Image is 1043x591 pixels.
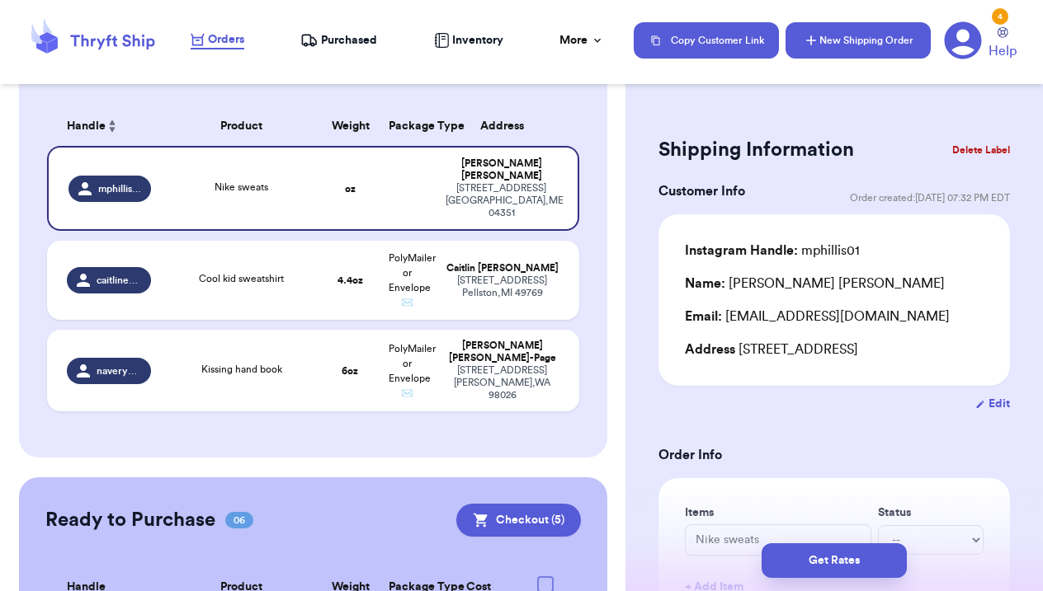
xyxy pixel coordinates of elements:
th: Weight [322,106,379,146]
button: Sort ascending [106,116,119,136]
a: Help [989,27,1017,61]
th: Product [161,106,321,146]
button: Get Rates [762,543,907,578]
div: More [559,32,604,49]
th: Address [436,106,578,146]
span: Help [989,41,1017,61]
strong: 6 oz [342,366,358,376]
button: Edit [975,396,1010,412]
button: Checkout (5) [456,504,581,537]
span: caitlinenathan [97,274,142,287]
strong: oz [345,184,356,194]
a: Orders [191,31,244,49]
span: Kissing hand book [201,364,282,374]
span: mphillis01 [98,182,142,195]
span: Address [685,343,735,356]
th: Package Type [379,106,436,146]
div: Caitlin [PERSON_NAME] [446,262,559,274]
a: Purchased [300,32,377,49]
span: PolyMailer or Envelope ✉️ [389,253,436,307]
span: Email: [685,310,722,323]
h3: Order Info [658,445,1010,465]
h3: Customer Info [658,181,745,201]
span: Purchased [321,32,377,49]
div: [PERSON_NAME] [PERSON_NAME]-Page [446,340,559,364]
span: naverypage [97,364,142,378]
div: [STREET_ADDRESS] [PERSON_NAME] , WA 98026 [446,364,559,401]
button: New Shipping Order [786,22,931,59]
div: [EMAIL_ADDRESS][DOMAIN_NAME] [685,307,984,326]
span: Orders [208,31,244,48]
strong: 4.4 oz [337,275,363,285]
div: [STREET_ADDRESS] [GEOGRAPHIC_DATA] , ME 04351 [446,182,557,219]
span: 06 [225,512,253,528]
a: 4 [944,21,982,59]
span: PolyMailer or Envelope ✉️ [389,344,436,398]
div: mphillis01 [685,241,860,260]
span: Name: [685,277,725,290]
span: Cool kid sweatshirt [199,274,284,284]
a: Inventory [434,32,503,49]
span: Instagram Handle: [685,244,798,257]
button: Copy Customer Link [634,22,779,59]
button: Delete Label [946,132,1017,168]
div: 4 [992,8,1008,25]
label: Status [878,504,984,521]
h2: Ready to Purchase [45,507,215,533]
span: Order created: [DATE] 07:32 PM EDT [850,191,1010,204]
div: [PERSON_NAME] [PERSON_NAME] [685,274,945,293]
h2: Shipping Information [658,137,854,163]
label: Items [685,504,871,521]
span: Handle [67,118,106,135]
span: Inventory [452,32,503,49]
span: Nike sweats [215,182,268,192]
div: [STREET_ADDRESS] [685,340,984,359]
div: [PERSON_NAME] [PERSON_NAME] [446,157,557,182]
div: [STREET_ADDRESS] Pellston , MI 49769 [446,274,559,299]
